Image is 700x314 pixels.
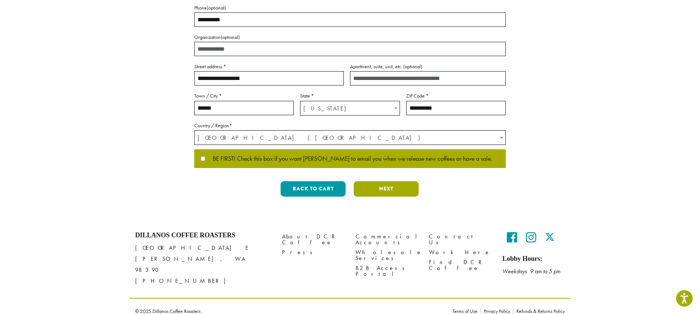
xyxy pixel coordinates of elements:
[194,91,294,101] label: Town / City
[194,130,506,145] span: Country / Region
[452,308,480,314] a: Terms of Use
[135,308,441,314] p: © 2025 Dillanos Coffee Roasters.
[135,231,271,240] h4: Dillanos Coffee Roasters
[135,242,271,286] p: [GEOGRAPHIC_DATA] E [PERSON_NAME], WA 98390 [PHONE_NUMBER]
[354,181,419,197] button: Next
[194,33,506,42] label: Organization
[513,308,565,314] a: Refunds & Returns Policy
[403,63,422,70] span: (optional)
[195,131,505,145] span: United States (US)
[207,4,226,11] span: (optional)
[356,248,418,263] a: Wholesale Services
[502,255,565,263] h5: Lobby Hours:
[221,34,240,40] span: (optional)
[356,263,418,279] a: B2B Access Portal
[282,231,344,247] a: About DCR Coffee
[201,156,205,161] input: BE FIRST! Check this box if you want [PERSON_NAME] to email you when we release new coffees or ha...
[480,308,513,314] a: Privacy Policy
[350,62,506,71] label: Apartment, suite, unit, etc.
[429,258,491,273] a: Find DCR Coffee
[300,101,399,116] span: Washington
[282,248,344,258] a: Press
[194,62,344,71] label: Street address
[406,91,506,101] label: ZIP Code
[429,231,491,247] a: Contact Us
[356,231,418,247] a: Commercial Accounts
[300,101,400,116] span: State
[205,156,492,162] span: BE FIRST! Check this box if you want [PERSON_NAME] to email you when we release new coffees or ha...
[281,181,346,197] button: Back to cart
[429,248,491,258] a: Work Here
[300,91,400,101] label: State
[502,267,560,275] em: Weekdays 9 am to 5 pm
